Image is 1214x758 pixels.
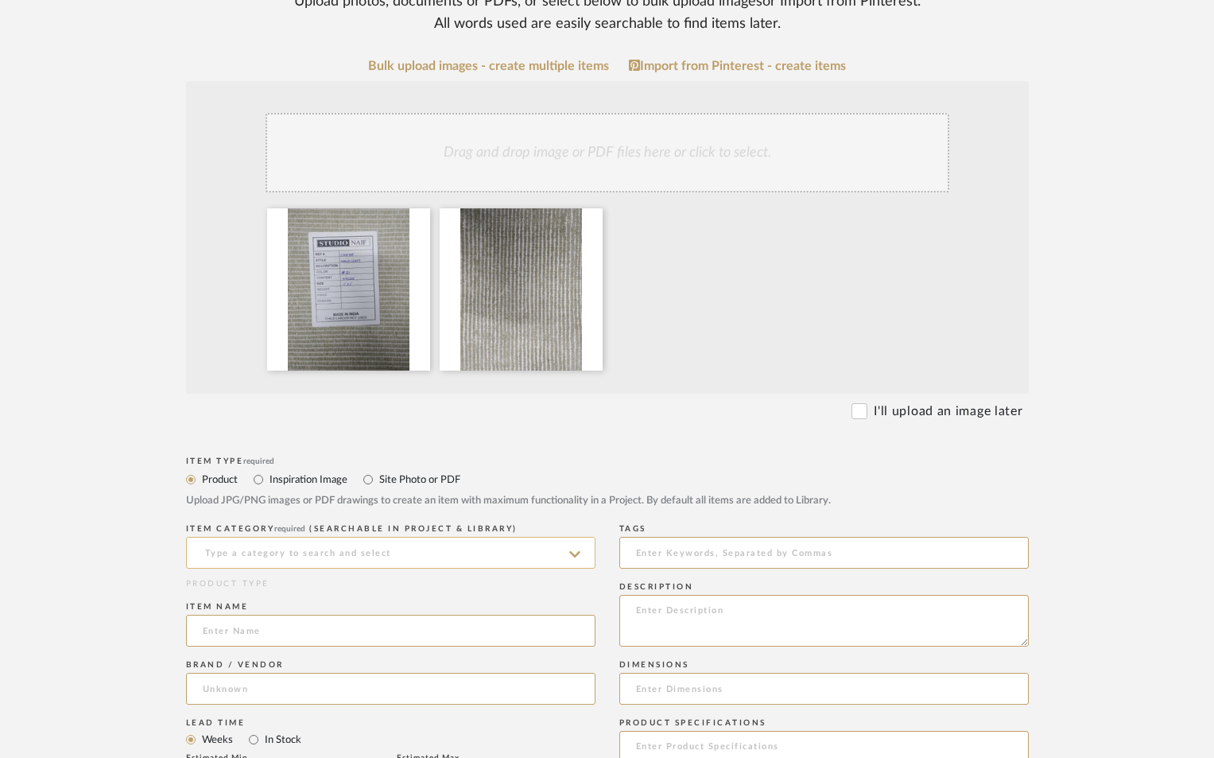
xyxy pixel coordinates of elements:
div: Description [619,582,1029,592]
div: Tags [619,524,1029,534]
input: Enter Dimensions [619,673,1029,705]
a: Bulk upload images - create multiple items [368,60,609,73]
input: Unknown [186,673,595,705]
div: Product Specifications [619,718,1029,728]
input: Enter Name [186,615,595,647]
div: Item name [186,602,595,612]
label: Weeks [200,731,233,748]
div: Brand / Vendor [186,660,595,670]
label: Product [200,471,238,488]
span: required [243,457,274,465]
mat-radio-group: Select item type [186,469,1029,489]
a: Import from Pinterest - create items [629,59,846,73]
div: PRODUCT TYPE [186,578,595,590]
input: Type a category to search and select [186,537,595,569]
span: (Searchable in Project & Library) [309,525,518,533]
label: In Stock [263,731,301,748]
span: required [274,525,305,533]
div: Dimensions [619,660,1029,670]
div: ITEM CATEGORY [186,524,595,534]
div: Lead Time [186,718,595,728]
label: Inspiration Image [268,471,347,488]
div: Upload JPG/PNG images or PDF drawings to create an item with maximum functionality in a Project. ... [186,493,1029,509]
div: Item Type [186,457,1029,466]
mat-radio-group: Select item type [186,729,595,749]
label: I'll upload an image later [874,402,1022,421]
input: Enter Keywords, Separated by Commas [619,537,1029,569]
label: Site Photo or PDF [378,471,460,488]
